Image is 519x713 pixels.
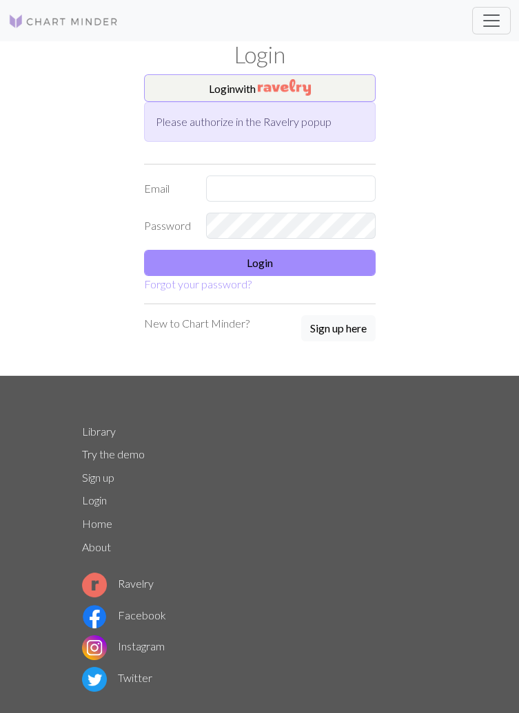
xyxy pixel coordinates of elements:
[144,102,376,142] div: Please authorize in the Ravelry popup
[82,517,112,530] a: Home
[8,13,119,30] img: Logo
[82,573,107,597] img: Ravelry logo
[82,667,107,692] img: Twitter logo
[144,315,250,332] p: New to Chart Minder?
[301,315,376,343] a: Sign up here
[82,671,152,684] a: Twitter
[82,639,165,652] a: Instagram
[82,635,107,660] img: Instagram logo
[74,41,446,69] h1: Login
[472,7,511,34] button: Toggle navigation
[82,577,154,590] a: Ravelry
[82,493,107,507] a: Login
[82,608,166,621] a: Facebook
[82,425,116,438] a: Library
[144,74,376,102] button: Loginwith
[144,250,376,276] button: Login
[258,79,311,96] img: Ravelry
[82,604,107,629] img: Facebook logo
[82,540,111,553] a: About
[82,471,114,484] a: Sign up
[136,213,198,239] label: Password
[301,315,376,341] button: Sign up here
[82,447,145,460] a: Try the demo
[136,175,198,202] label: Email
[144,277,252,290] a: Forgot your password?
